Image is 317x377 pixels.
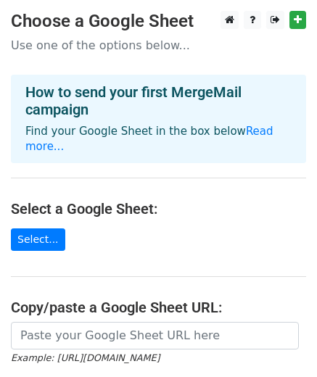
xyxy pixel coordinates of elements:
[25,124,292,154] p: Find your Google Sheet in the box below
[11,200,306,217] h4: Select a Google Sheet:
[11,322,299,349] input: Paste your Google Sheet URL here
[11,228,65,251] a: Select...
[11,299,306,316] h4: Copy/paste a Google Sheet URL:
[11,352,160,363] small: Example: [URL][DOMAIN_NAME]
[11,11,306,32] h3: Choose a Google Sheet
[11,38,306,53] p: Use one of the options below...
[25,125,273,153] a: Read more...
[25,83,292,118] h4: How to send your first MergeMail campaign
